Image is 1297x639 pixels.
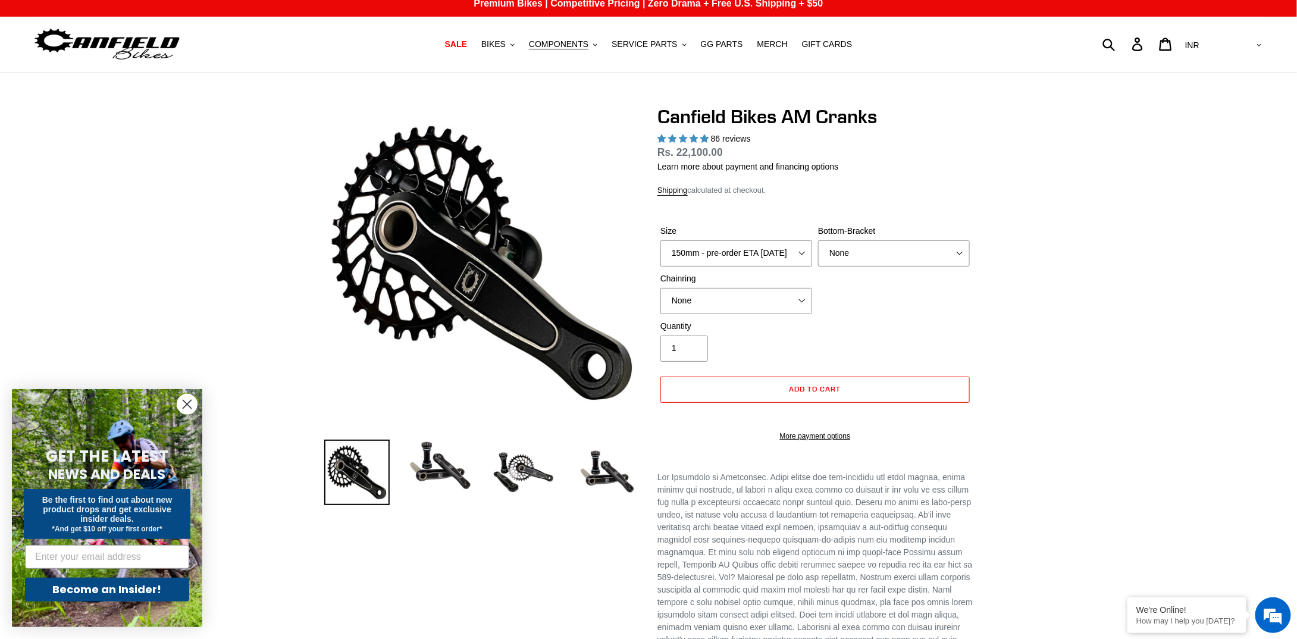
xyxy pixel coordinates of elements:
button: SERVICE PARTS [606,36,692,52]
span: NEWS AND DEALS [49,465,166,484]
img: Load image into Gallery viewer, Canfield Bikes AM Cranks [324,440,390,505]
span: We're online! [69,150,164,270]
img: Canfield Bikes [33,26,181,63]
div: Chat with us now [80,67,218,82]
h1: Canfield Bikes AM Cranks [657,105,973,128]
span: Be the first to find out about new product drops and get exclusive insider deals. [42,495,173,524]
span: SALE [445,39,467,49]
button: COMPONENTS [523,36,603,52]
span: GIFT CARDS [802,39,853,49]
input: Enter your email address [25,545,189,569]
div: Navigation go back [13,65,31,83]
span: *And get $10 off your first order* [52,525,162,533]
span: Add to cart [790,384,841,393]
a: MERCH [751,36,794,52]
span: 86 reviews [711,134,751,143]
a: Shipping [657,186,688,196]
span: BIKES [481,39,506,49]
label: Quantity [660,320,812,333]
span: SERVICE PARTS [612,39,677,49]
span: COMPONENTS [529,39,588,49]
span: GG PARTS [701,39,743,49]
img: d_696896380_company_1647369064580_696896380 [38,59,68,89]
span: 4.97 stars [657,134,711,143]
a: GG PARTS [695,36,749,52]
a: SALE [439,36,473,52]
p: How may I help you today? [1136,616,1238,625]
img: Load image into Gallery viewer, CANFIELD-AM_DH-CRANKS [574,440,640,505]
div: We're Online! [1136,605,1238,615]
button: Close dialog [177,394,198,415]
a: GIFT CARDS [796,36,859,52]
a: Learn more about payment and financing options [657,162,838,171]
textarea: Type your message and hit 'Enter' [6,325,227,367]
div: calculated at checkout. [657,184,973,196]
label: Chainring [660,272,812,285]
label: Size [660,225,812,237]
a: More payment options [660,431,970,441]
span: GET THE LATEST [46,446,168,467]
span: MERCH [757,39,788,49]
img: Load image into Gallery viewer, Canfield Cranks [408,440,473,492]
span: Rs. 22,100.00 [657,146,723,158]
img: Load image into Gallery viewer, Canfield Bikes AM Cranks [491,440,556,505]
button: BIKES [475,36,521,52]
input: Search [1109,31,1139,57]
button: Add to cart [660,377,970,403]
button: Become an Insider! [25,578,189,602]
div: Minimize live chat window [195,6,224,35]
label: Bottom-Bracket [818,225,970,237]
